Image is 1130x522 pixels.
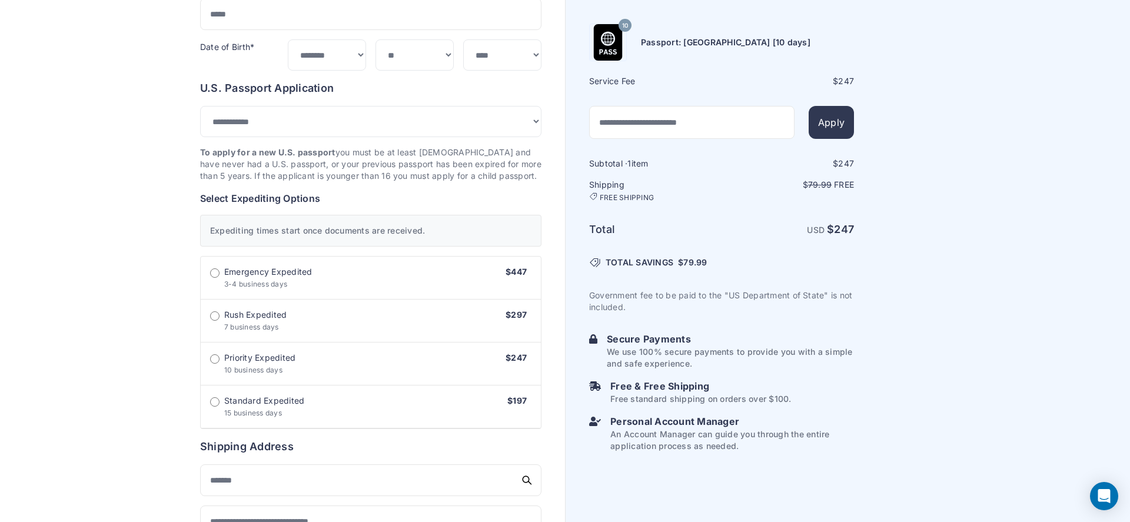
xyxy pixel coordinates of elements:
h6: U.S. Passport Application [200,80,541,97]
button: Apply [809,106,854,139]
span: 10 [622,18,628,33]
span: 3-4 business days [224,280,287,288]
span: $297 [506,310,527,320]
span: Rush Expedited [224,309,287,321]
span: 1 [627,158,631,168]
span: 247 [834,223,854,235]
span: 15 business days [224,408,282,417]
p: Free standard shipping on orders over $100. [610,393,791,405]
div: Expediting times start once documents are received. [200,215,541,247]
p: you must be at least [DEMOGRAPHIC_DATA] and have never had a U.S. passport, or your previous pass... [200,147,541,182]
span: $197 [507,395,527,405]
span: $247 [506,353,527,363]
h6: Passport: [GEOGRAPHIC_DATA] [10 days] [641,36,810,48]
h6: Personal Account Manager [610,414,854,428]
div: $ [723,75,854,87]
img: Product Name [590,24,626,61]
p: $ [723,179,854,191]
label: Date of Birth* [200,42,254,52]
span: Priority Expedited [224,352,295,364]
span: $447 [506,267,527,277]
p: Government fee to be paid to the "US Department of State" is not included. [589,290,854,313]
h6: Free & Free Shipping [610,379,791,393]
h6: Service Fee [589,75,720,87]
strong: To apply for a new U.S. passport [200,147,335,157]
span: FREE SHIPPING [600,193,654,202]
div: Open Intercom Messenger [1090,482,1118,510]
span: Standard Expedited [224,395,304,407]
div: $ [723,158,854,169]
span: 10 business days [224,365,282,374]
span: TOTAL SAVINGS [606,257,673,268]
span: 79.99 [683,257,707,267]
h6: Select Expediting Options [200,191,541,205]
p: An Account Manager can guide you through the entire application process as needed. [610,428,854,452]
h6: Total [589,221,720,238]
p: We use 100% secure payments to provide you with a simple and safe experience. [607,346,854,370]
strong: $ [827,223,854,235]
span: 247 [838,76,854,86]
span: Emergency Expedited [224,266,313,278]
h6: Secure Payments [607,332,854,346]
h6: Subtotal · item [589,158,720,169]
span: 247 [838,158,854,168]
span: 79.99 [808,179,832,189]
span: 7 business days [224,322,279,331]
span: Free [834,179,854,189]
span: USD [807,225,825,235]
span: $ [678,257,707,268]
h6: Shipping Address [200,438,541,455]
h6: Shipping [589,179,720,202]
